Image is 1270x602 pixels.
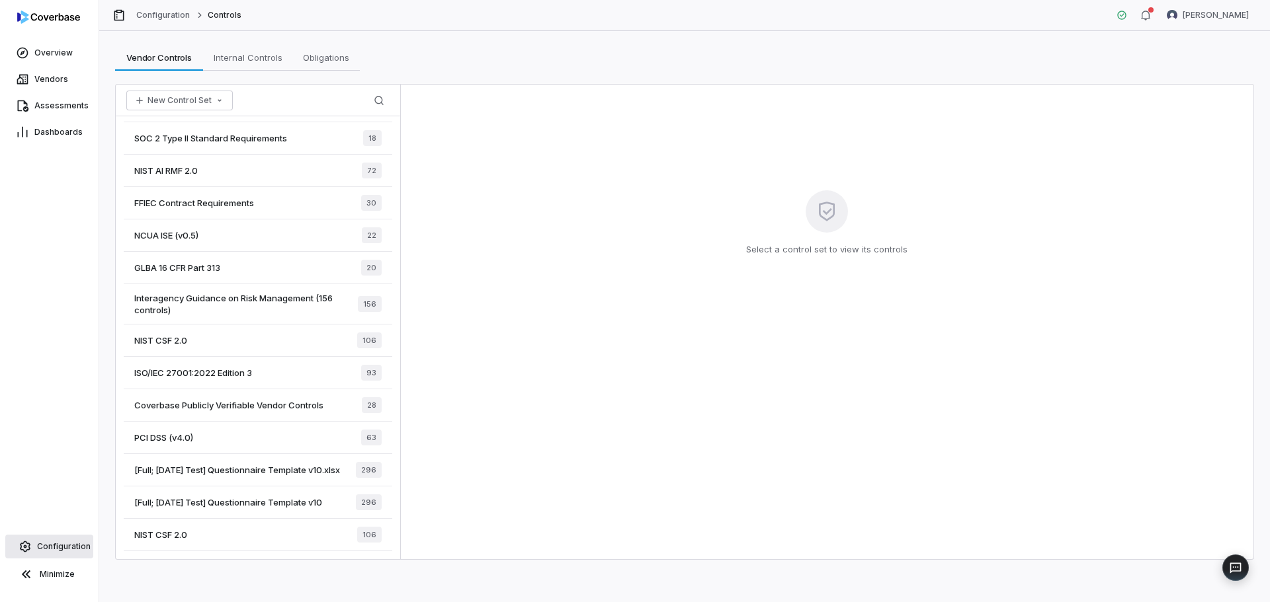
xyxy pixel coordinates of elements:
a: ISO/IEC 27001:2022 Edition 393 [124,357,392,389]
a: Assessments [3,94,96,118]
span: [Full; [DATE] Test] Questionnaire Template v10.xlsx [134,464,340,476]
span: ISO/IEC 27001:2022 Edition 3 [134,367,252,379]
span: Internal Controls [208,49,288,66]
a: NCUA ISE (v0.5)22 [124,219,392,252]
a: Configuration [5,535,93,558]
img: Coverbase logo [17,11,80,24]
a: PCI DSS (v4.0)63 [124,422,392,454]
span: PCI DSS (v4.0) [134,432,193,443]
span: Configuration [37,541,91,552]
span: 63 [361,430,382,445]
span: NCUA ISE (v0.5) [134,229,198,241]
span: 93 [361,365,382,381]
span: Minimize [40,569,75,580]
span: Obligations [298,49,355,66]
span: Overview [34,48,73,58]
a: NIST AI RMF 2.072 [124,155,392,187]
span: Assessments [34,100,89,111]
a: NIST CSF 2.0106 [124,519,392,551]
span: Vendor Controls [121,49,197,66]
span: 156 [358,296,382,312]
a: [Full; [DATE] Test] Questionnaire Template v10.xlsx296 [124,454,392,486]
span: 106 [357,332,382,348]
a: Coverbase Publicly Verifiable Vendor Controls28 [124,389,392,422]
a: Configuration [136,10,190,20]
a: NIST CSF 2.0106 [124,324,392,357]
span: GLBA 16 CFR Part 313 [134,262,220,274]
span: 106 [357,527,382,543]
span: 296 [356,462,382,478]
button: Joy VanBuskirk avatar[PERSON_NAME] [1159,5,1257,25]
span: 18 [363,130,382,146]
a: GLBA 16 CFR Part 31320 [124,252,392,284]
a: Vendors [3,67,96,91]
span: 296 [356,494,382,510]
span: Interagency Guidance on Risk Management (156 controls) [134,292,358,316]
a: SOC 2 Type II Standard Requirements18 [124,122,392,155]
a: FFIEC Contract Requirements30 [124,187,392,219]
span: Vendors [34,74,68,85]
span: 72 [362,163,382,178]
p: Select a control set to view its controls [746,243,908,256]
span: 28 [362,397,382,413]
button: New Control Set [126,91,233,110]
span: 20 [361,260,382,276]
img: Joy VanBuskirk avatar [1167,10,1177,20]
span: SOC 2 Type II Standard Requirements [134,132,287,144]
button: Minimize [5,561,93,587]
a: Dashboards [3,120,96,144]
span: Controls [208,10,241,20]
span: Dashboards [34,127,83,137]
span: Coverbase Publicly Verifiable Vendor Controls [134,399,323,411]
span: NIST CSF 2.0 [134,529,187,541]
span: [Full; [DATE] Test] Questionnaire Template v10 [134,496,322,508]
span: [PERSON_NAME] [1183,10,1249,20]
span: FFIEC Contract Requirements [134,197,254,209]
a: Overview [3,41,96,65]
span: 22 [362,227,382,243]
a: [Full; [DATE] Test] Questionnaire Template v10296 [124,486,392,519]
a: Interagency Guidance on Risk Management (156 controls)156 [124,284,392,324]
span: NIST AI RMF 2.0 [134,165,198,176]
span: NIST CSF 2.0 [134,334,187,346]
span: 30 [361,195,382,211]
